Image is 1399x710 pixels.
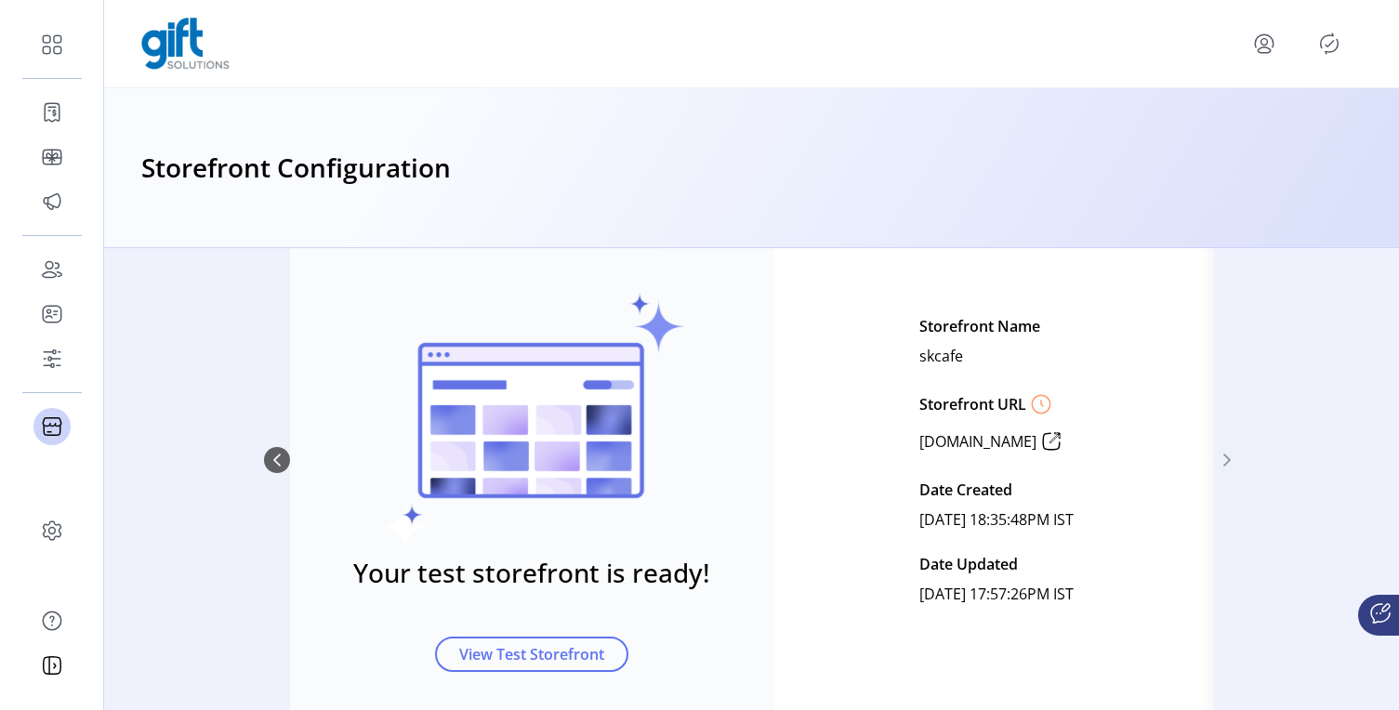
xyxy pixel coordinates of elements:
[1214,447,1240,473] button: Next Page
[919,549,1018,579] p: Date Updated
[141,18,230,70] img: logo
[919,505,1074,534] p: [DATE] 18:35:48PM IST
[141,148,451,189] h3: Storefront Configuration
[353,553,710,592] h3: Your test storefront is ready!
[1314,29,1344,59] button: Publisher Panel
[919,311,1040,341] p: Storefront Name
[1249,29,1279,59] button: menu
[919,341,963,371] p: skcafe
[919,393,1026,415] p: Storefront URL
[919,430,1036,453] p: [DOMAIN_NAME]
[919,475,1012,505] p: Date Created
[459,643,604,665] span: View Test Storefront
[919,579,1074,609] p: [DATE] 17:57:26PM IST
